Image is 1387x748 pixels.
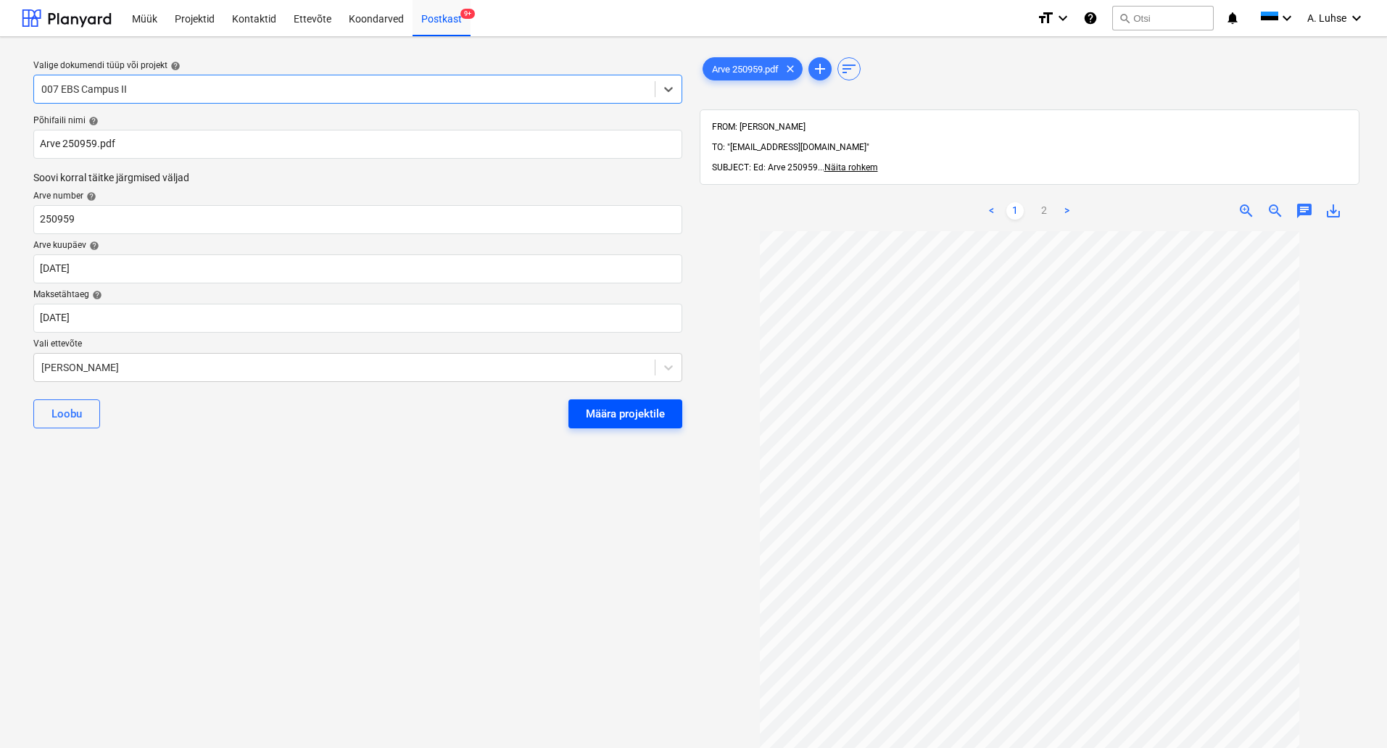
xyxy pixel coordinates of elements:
[33,60,682,72] div: Valige dokumendi tüüp või projekt
[33,289,682,301] div: Maksetähtaeg
[51,404,82,423] div: Loobu
[33,130,682,159] input: Põhifaili nimi
[167,61,181,71] span: help
[1035,202,1053,220] a: Page 2
[1314,678,1387,748] div: Vestlusvidin
[33,115,682,127] div: Põhifaili nimi
[811,60,829,78] span: add
[1325,202,1342,220] span: save_alt
[89,290,102,300] span: help
[840,60,858,78] span: sort
[86,241,99,251] span: help
[1054,9,1072,27] i: keyboard_arrow_down
[33,240,682,252] div: Arve kuupäev
[1037,9,1054,27] i: format_size
[86,116,99,126] span: help
[1238,202,1255,220] span: zoom_in
[1348,9,1365,27] i: keyboard_arrow_down
[824,162,878,173] span: Näita rohkem
[33,191,682,202] div: Arve number
[818,162,878,173] span: ...
[703,64,787,75] span: Arve 250959.pdf
[1112,6,1214,30] button: Otsi
[1059,202,1076,220] a: Next page
[712,162,818,173] span: SUBJECT: Ed: Arve 250959
[782,60,799,78] span: clear
[460,9,475,19] span: 9+
[33,399,100,428] button: Loobu
[33,338,682,353] p: Vali ettevõte
[83,191,96,201] span: help
[568,399,682,428] button: Määra projektile
[1083,9,1098,27] i: Abikeskus
[586,404,665,423] div: Määra projektile
[1314,678,1387,748] iframe: Chat Widget
[712,142,869,152] span: TO: "[EMAIL_ADDRESS][DOMAIN_NAME]"
[983,202,1001,220] a: Previous page
[33,205,682,234] input: Arve number
[1267,202,1284,220] span: zoom_out
[703,57,803,80] div: Arve 250959.pdf
[1307,12,1346,24] span: A. Luhse
[1225,9,1240,27] i: notifications
[33,254,682,283] input: Arve kuupäeva pole määratud.
[712,122,806,132] span: FROM: [PERSON_NAME]
[1006,202,1024,220] a: Page 1 is your current page
[33,170,682,185] p: Soovi korral täitke järgmised väljad
[1278,9,1296,27] i: keyboard_arrow_down
[33,304,682,333] input: Tähtaega pole määratud
[1119,12,1130,24] span: search
[1296,202,1313,220] span: chat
